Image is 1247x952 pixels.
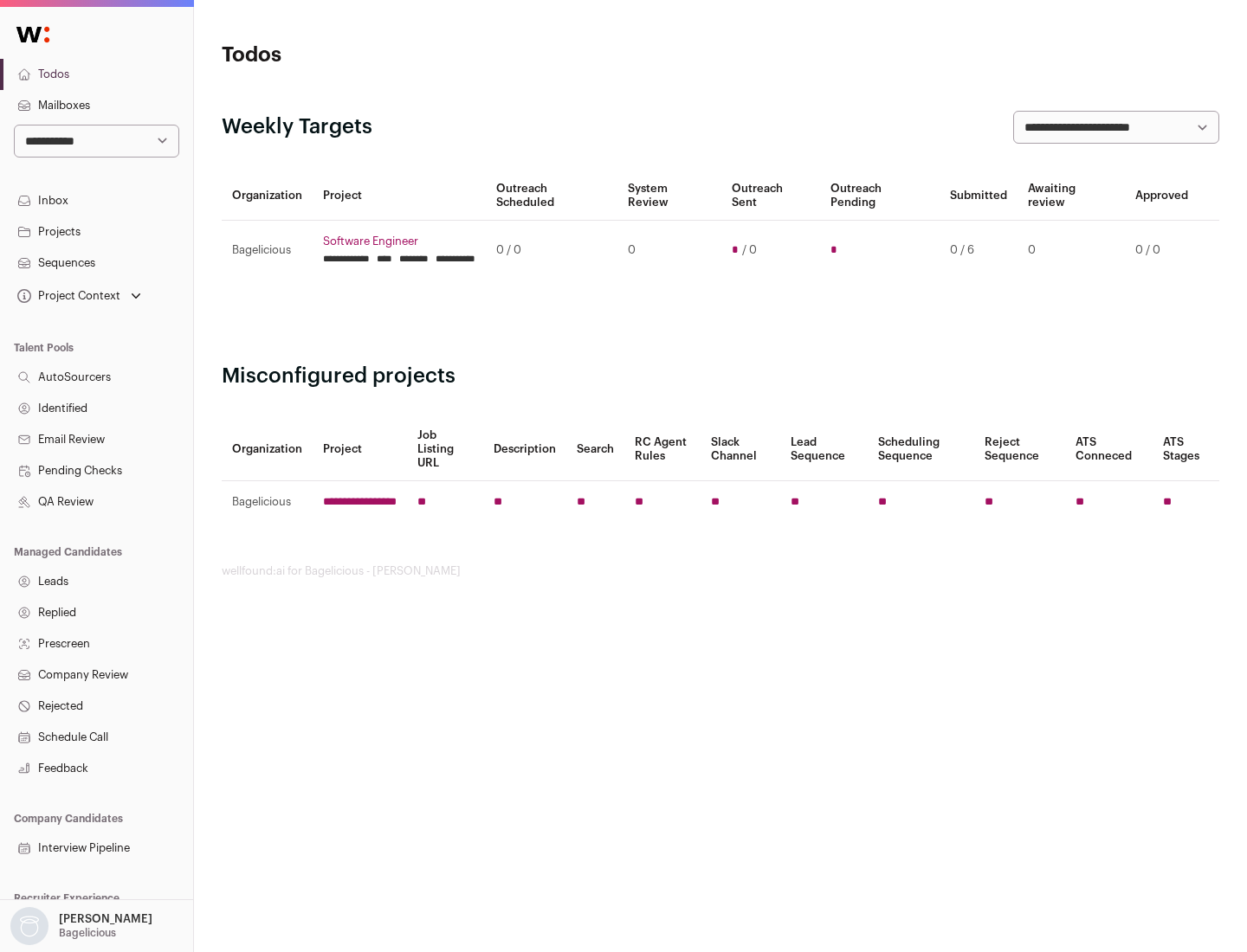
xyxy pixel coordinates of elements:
[313,418,407,481] th: Project
[617,221,720,280] td: 0
[721,171,821,221] th: Outreach Sent
[780,418,868,481] th: Lead Sequence
[59,912,152,926] p: [PERSON_NAME]
[1125,171,1199,221] th: Approved
[313,171,486,221] th: Project
[222,221,313,280] td: Bagelicious
[742,243,757,257] span: / 0
[701,418,780,481] th: Slack Channel
[14,289,120,303] div: Project Context
[59,926,116,940] p: Bagelicious
[940,221,1018,280] td: 0 / 6
[566,418,624,481] th: Search
[222,42,554,69] h1: Todos
[1018,221,1125,280] td: 0
[974,418,1066,481] th: Reject Sequence
[1065,418,1152,481] th: ATS Conneced
[222,418,313,481] th: Organization
[486,221,617,280] td: 0 / 0
[222,564,1219,578] footer: wellfound:ai for Bagelicious - [PERSON_NAME]
[868,418,974,481] th: Scheduling Sequence
[222,363,1219,390] h2: Misconfigured projects
[222,171,313,221] th: Organization
[483,418,566,481] th: Description
[323,235,475,248] a: Software Engineer
[407,418,483,481] th: Job Listing URL
[624,418,700,481] th: RC Agent Rules
[7,907,156,945] button: Open dropdown
[820,171,939,221] th: Outreach Pending
[10,907,48,945] img: nopic.png
[486,171,617,221] th: Outreach Scheduled
[1153,418,1219,481] th: ATS Stages
[617,171,720,221] th: System Review
[1125,221,1199,280] td: 0 / 0
[222,113,372,141] h2: Weekly Targets
[7,17,59,52] img: Wellfound
[1018,171,1125,221] th: Awaiting review
[14,284,145,308] button: Open dropdown
[940,171,1018,221] th: Submitted
[222,481,313,524] td: Bagelicious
